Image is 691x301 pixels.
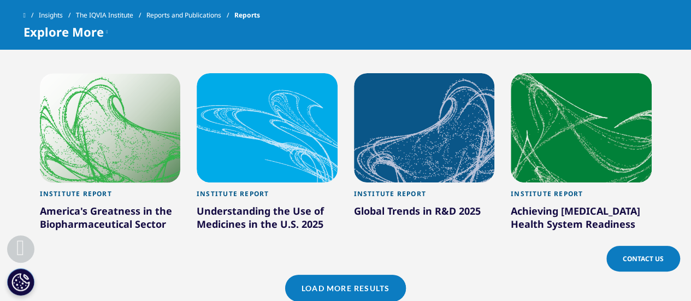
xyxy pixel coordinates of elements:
[354,182,495,245] a: Institute Report Global Trends in R&D 2025
[39,5,76,25] a: Insights
[197,182,338,258] a: Institute Report Understanding the Use of Medicines in the U.S. 2025
[606,246,680,272] a: Contact Us
[40,204,181,234] div: America's Greatness in the Biopharmaceutical Sector
[197,204,338,234] div: Understanding the Use of Medicines in the U.S. 2025
[23,25,104,38] span: Explore More
[623,254,664,263] span: Contact Us
[511,182,652,258] a: Institute Report Achieving [MEDICAL_DATA] Health System Readiness
[40,182,181,258] a: Institute Report America's Greatness in the Biopharmaceutical Sector
[511,204,652,234] div: Achieving [MEDICAL_DATA] Health System Readiness
[146,5,234,25] a: Reports and Publications
[354,189,495,204] div: Institute Report
[234,5,260,25] span: Reports
[76,5,146,25] a: The IQVIA Institute
[511,189,652,204] div: Institute Report
[7,268,34,296] button: Cookies Settings
[197,189,338,204] div: Institute Report
[40,189,181,204] div: Institute Report
[354,204,495,221] div: Global Trends in R&D 2025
